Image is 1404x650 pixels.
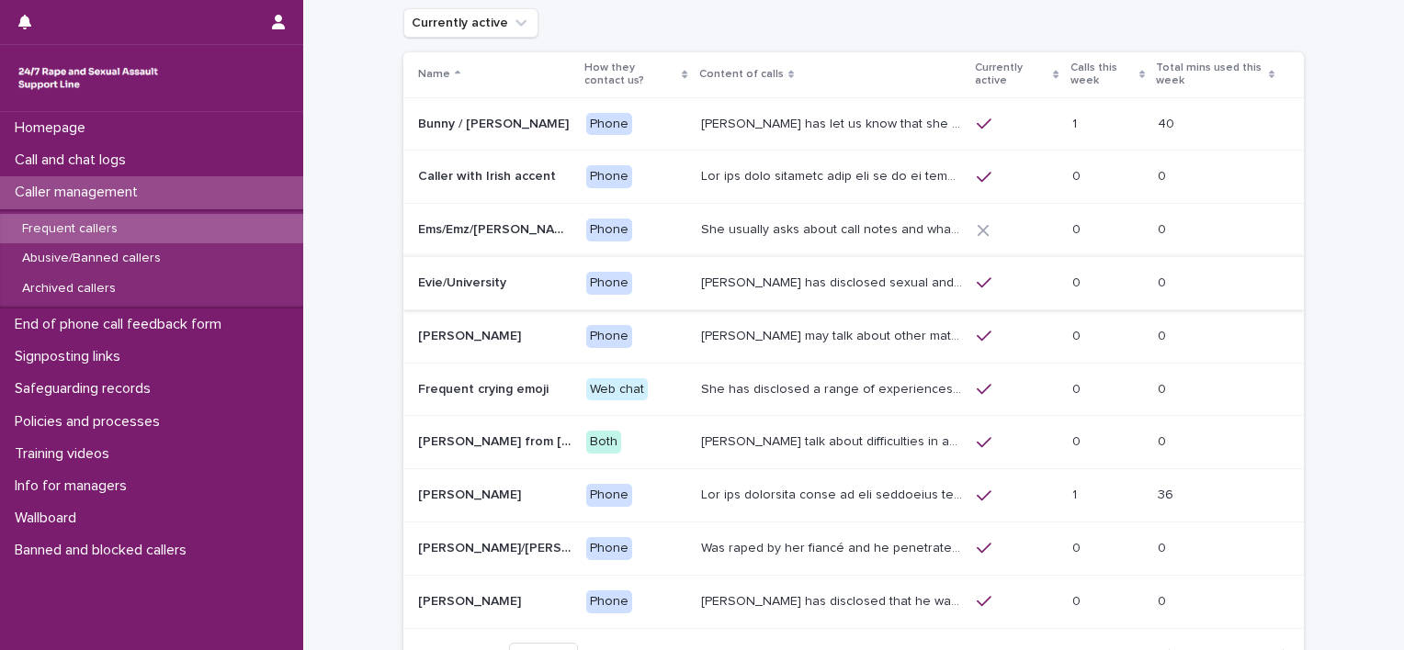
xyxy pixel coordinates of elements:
[1072,590,1084,610] p: 0
[586,272,632,295] div: Phone
[586,431,621,454] div: Both
[7,184,153,201] p: Caller management
[586,325,632,348] div: Phone
[586,219,632,241] div: Phone
[1070,58,1136,92] p: Calls this week
[1158,272,1170,291] p: 0
[1072,113,1081,132] p: 1
[418,113,572,132] p: Bunny / [PERSON_NAME]
[403,204,1304,257] tr: Ems/Emz/[PERSON_NAME]Ems/Emz/[PERSON_NAME] PhoneShe usually asks about call notes and what the co...
[586,537,632,560] div: Phone
[403,363,1304,416] tr: Frequent crying emojiFrequent crying emoji Web chatShe has disclosed a range of experiences of on...
[701,165,967,185] p: She may also describe that she is in an abusive relationship. She has described being owned by th...
[418,431,575,450] p: [PERSON_NAME] from [GEOGRAPHIC_DATA]
[7,445,124,463] p: Training videos
[701,537,967,556] p: Was raped by her fiancé and he penetrated her with a knife, she called an ambulance and was taken...
[403,521,1304,575] tr: [PERSON_NAME]/[PERSON_NAME]/Mille/Poppy/[PERSON_NAME] ('HOLD ME' HOLD MY HAND)[PERSON_NAME]/[PERS...
[418,219,575,238] p: Ems/Emz/[PERSON_NAME]
[1158,484,1177,503] p: 36
[1072,431,1084,450] p: 0
[7,281,130,297] p: Archived callers
[1158,113,1178,132] p: 40
[403,469,1304,522] tr: [PERSON_NAME][PERSON_NAME] PhoneLor ips dolorsita conse ad eli seddoeius temp in utlab etd ma ali...
[1158,219,1170,238] p: 0
[403,575,1304,628] tr: [PERSON_NAME][PERSON_NAME] Phone[PERSON_NAME] has disclosed that he was raped by 10 men when he w...
[586,590,632,613] div: Phone
[7,542,201,559] p: Banned and blocked callers
[418,537,575,556] p: Jess/Saskia/Mille/Poppy/Eve ('HOLD ME' HOLD MY HAND)
[403,8,538,38] button: Currently active
[7,316,236,333] p: End of phone call feedback form
[1072,537,1084,556] p: 0
[7,413,175,431] p: Policies and processes
[1072,165,1084,185] p: 0
[403,256,1304,309] tr: Evie/UniversityEvie/University Phone[PERSON_NAME] has disclosed sexual and emotional abuse from a...
[15,60,162,96] img: rhQMoQhaT3yELyF149Cw
[701,378,967,398] p: She has disclosed a range of experiences of ongoing and past sexual violence, including being rap...
[701,219,967,238] p: She usually asks about call notes and what the content will be at the start of the call. When she...
[1072,378,1084,398] p: 0
[701,590,967,610] p: John has disclosed that he was raped by 10 men when he was homeless between the age of 26 -28yrs ...
[418,378,552,398] p: Frequent crying emoji
[701,431,967,450] p: Jane may talk about difficulties in accessing the right support service, and has also expressed b...
[1158,165,1170,185] p: 0
[701,272,967,291] p: Evie has disclosed sexual and emotional abuse from a female friend at university which has been h...
[701,484,967,503] p: She has described abuse in her childhood from an uncle and an older sister. The abuse from her un...
[418,325,525,344] p: [PERSON_NAME]
[7,251,175,266] p: Abusive/Banned callers
[418,165,560,185] p: Caller with Irish accent
[1158,537,1170,556] p: 0
[418,590,525,610] p: [PERSON_NAME]
[701,113,967,132] p: Bunny has let us know that she is in her 50s, and lives in Devon. She has talked through experien...
[975,58,1048,92] p: Currently active
[1158,378,1170,398] p: 0
[1156,58,1263,92] p: Total mins used this week
[7,119,100,137] p: Homepage
[586,378,648,401] div: Web chat
[7,151,141,169] p: Call and chat logs
[1072,484,1081,503] p: 1
[7,348,135,365] p: Signposting links
[1072,325,1084,344] p: 0
[403,151,1304,204] tr: Caller with Irish accentCaller with Irish accent PhoneLor ips dolo sitametc adip eli se do ei tem...
[7,380,165,398] p: Safeguarding records
[1158,431,1170,450] p: 0
[584,58,678,92] p: How they contact us?
[7,221,132,237] p: Frequent callers
[1158,325,1170,344] p: 0
[1072,219,1084,238] p: 0
[7,510,91,527] p: Wallboard
[403,97,1304,151] tr: Bunny / [PERSON_NAME]Bunny / [PERSON_NAME] Phone[PERSON_NAME] has let us know that she is in her ...
[586,484,632,507] div: Phone
[701,325,967,344] p: Frances may talk about other matters including her care, and her unhappiness with the care she re...
[403,309,1304,363] tr: [PERSON_NAME][PERSON_NAME] Phone[PERSON_NAME] may talk about other matters including her care, an...
[7,477,142,495] p: Info for managers
[1158,590,1170,610] p: 0
[699,64,784,84] p: Content of calls
[1072,272,1084,291] p: 0
[586,165,632,188] div: Phone
[403,416,1304,469] tr: [PERSON_NAME] from [GEOGRAPHIC_DATA][PERSON_NAME] from [GEOGRAPHIC_DATA] Both[PERSON_NAME] talk a...
[418,484,525,503] p: [PERSON_NAME]
[586,113,632,136] div: Phone
[418,64,450,84] p: Name
[418,272,510,291] p: Evie/University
